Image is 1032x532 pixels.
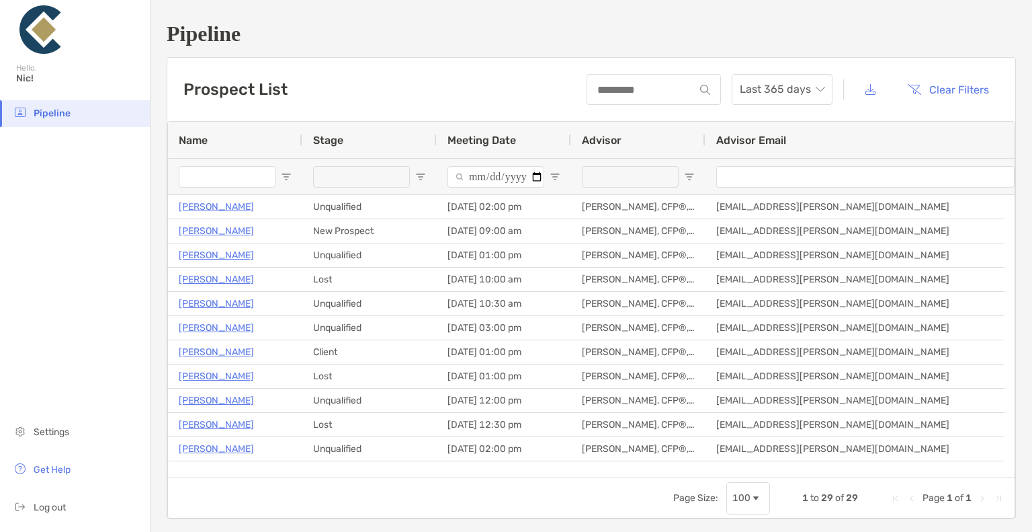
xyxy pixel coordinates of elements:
[12,461,28,477] img: get-help icon
[437,365,571,388] div: [DATE] 01:00 pm
[302,389,437,412] div: Unqualified
[302,268,437,291] div: Lost
[571,389,705,412] div: [PERSON_NAME], CFP®, CFA
[732,492,750,504] div: 100
[167,22,1016,46] h1: Pipeline
[550,172,560,182] button: Open Filter Menu
[302,219,437,243] div: New Prospect
[179,392,254,409] a: [PERSON_NAME]
[716,166,1015,188] input: Advisor Email Filter Input
[447,166,544,188] input: Meeting Date Filter Input
[571,437,705,461] div: [PERSON_NAME], CFP®, CFA
[890,493,901,504] div: First Page
[34,108,71,119] span: Pipeline
[684,172,695,182] button: Open Filter Menu
[802,492,808,504] span: 1
[846,492,858,504] span: 29
[302,340,437,364] div: Client
[582,134,621,147] span: Advisor
[571,340,705,364] div: [PERSON_NAME], CFP®, CFA
[571,268,705,291] div: [PERSON_NAME], CFP®, CFA
[179,134,208,147] span: Name
[571,461,705,485] div: [PERSON_NAME], CFP®, CFA
[835,492,844,504] span: of
[34,464,71,476] span: Get Help
[415,172,426,182] button: Open Filter Menu
[302,316,437,340] div: Unqualified
[437,437,571,461] div: [DATE] 02:00 pm
[179,368,254,385] a: [PERSON_NAME]
[281,172,292,182] button: Open Filter Menu
[437,316,571,340] div: [DATE] 03:00 pm
[965,492,972,504] span: 1
[716,134,786,147] span: Advisor Email
[740,75,824,104] span: Last 365 days
[179,166,275,188] input: Name Filter Input
[571,316,705,340] div: [PERSON_NAME], CFP®, CFA
[571,365,705,388] div: [PERSON_NAME], CFP®, CFA
[571,413,705,436] div: [PERSON_NAME], CFP®, CFA
[906,493,917,504] div: Previous Page
[179,416,254,433] a: [PERSON_NAME]
[179,344,254,360] a: [PERSON_NAME]
[447,134,516,147] span: Meeting Date
[12,104,28,120] img: pipeline icon
[179,295,254,312] p: [PERSON_NAME]
[302,292,437,315] div: Unqualified
[34,426,69,438] span: Settings
[16,73,142,84] span: Nic!
[302,243,437,267] div: Unqualified
[955,492,963,504] span: of
[437,461,571,485] div: [DATE] 02:00 pm
[179,271,254,288] a: [PERSON_NAME]
[12,423,28,439] img: settings icon
[179,247,254,264] a: [PERSON_NAME]
[437,413,571,436] div: [DATE] 12:30 pm
[993,493,1004,504] div: Last Page
[947,492,953,504] span: 1
[437,219,571,243] div: [DATE] 09:00 am
[922,492,945,504] span: Page
[12,498,28,515] img: logout icon
[313,134,343,147] span: Stage
[437,340,571,364] div: [DATE] 01:00 pm
[302,365,437,388] div: Lost
[302,437,437,461] div: Unqualified
[821,492,833,504] span: 29
[302,195,437,219] div: Unqualified
[571,195,705,219] div: [PERSON_NAME], CFP®, CFA
[437,389,571,412] div: [DATE] 12:00 pm
[302,461,437,485] div: Lost
[726,482,770,515] div: Page Size
[437,292,571,315] div: [DATE] 10:30 am
[437,195,571,219] div: [DATE] 02:00 pm
[977,493,988,504] div: Next Page
[179,319,254,336] a: [PERSON_NAME]
[179,441,254,457] a: [PERSON_NAME]
[673,492,718,504] div: Page Size:
[437,268,571,291] div: [DATE] 10:00 am
[183,80,288,99] h3: Prospect List
[302,413,437,436] div: Lost
[897,75,999,104] button: Clear Filters
[437,243,571,267] div: [DATE] 01:00 pm
[571,219,705,243] div: [PERSON_NAME], CFP®, CFA
[34,502,66,513] span: Log out
[16,5,64,54] img: Zoe Logo
[571,292,705,315] div: [PERSON_NAME], CFP®, CFA
[179,223,254,239] a: [PERSON_NAME]
[179,198,254,215] a: [PERSON_NAME]
[810,492,819,504] span: to
[179,465,254,482] p: [PERSON_NAME]
[571,243,705,267] div: [PERSON_NAME], CFP®, CFA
